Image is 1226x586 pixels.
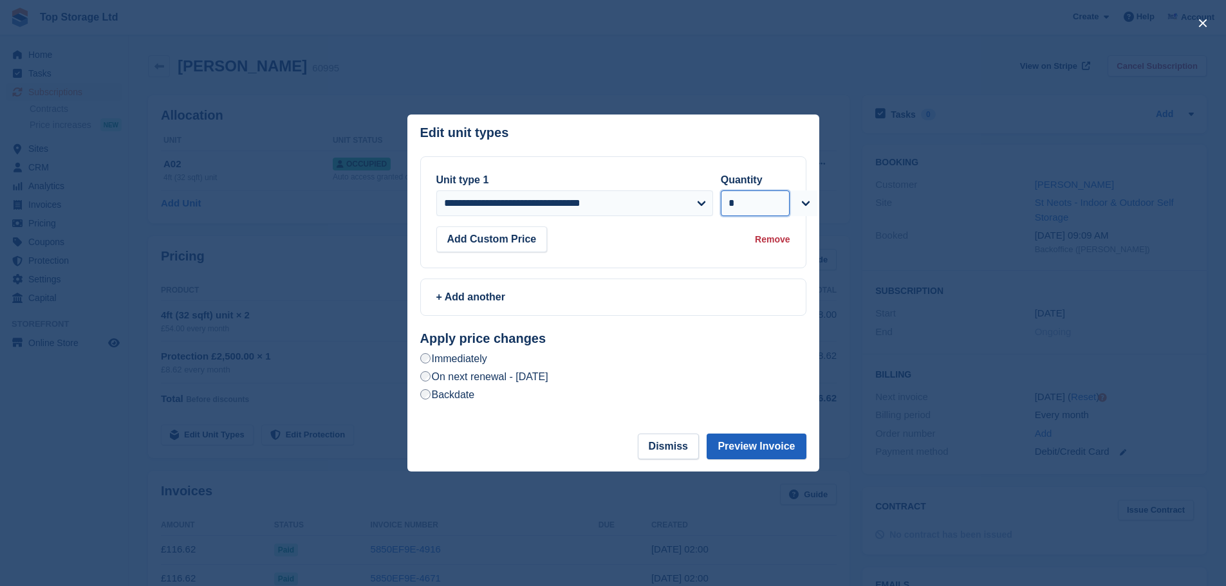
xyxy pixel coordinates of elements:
div: + Add another [436,289,790,305]
label: Quantity [721,174,763,185]
button: Preview Invoice [707,434,806,459]
label: On next renewal - [DATE] [420,370,548,383]
a: + Add another [420,279,806,316]
button: Dismiss [638,434,699,459]
button: Add Custom Price [436,226,548,252]
label: Unit type 1 [436,174,489,185]
input: Immediately [420,353,431,363]
label: Immediately [420,352,487,365]
p: Edit unit types [420,125,509,140]
div: Remove [755,233,790,246]
strong: Apply price changes [420,331,546,345]
label: Backdate [420,388,475,401]
input: Backdate [420,389,431,399]
input: On next renewal - [DATE] [420,371,431,381]
button: close [1193,13,1213,33]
